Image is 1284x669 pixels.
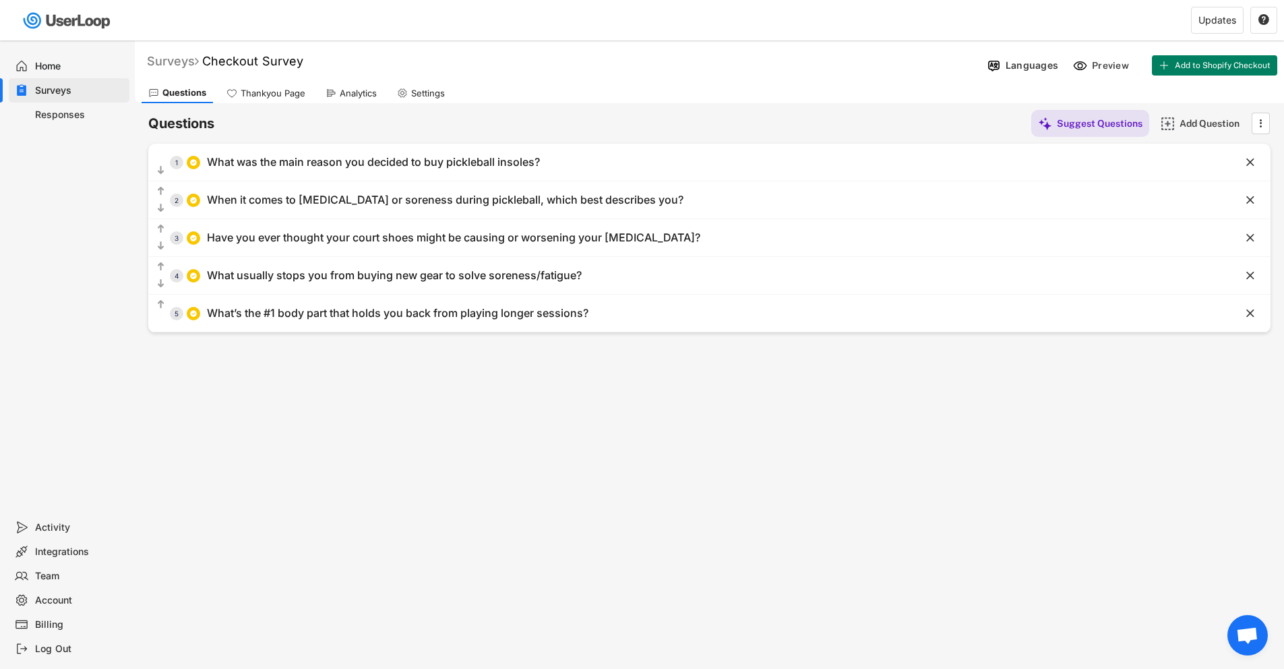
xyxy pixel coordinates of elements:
button:  [1244,307,1257,320]
text:  [1246,155,1254,169]
text:  [158,240,164,252]
div: Add Question [1180,117,1247,129]
img: CircleTickMinorWhite.svg [189,310,197,318]
text:  [158,202,164,214]
div: When it comes to [MEDICAL_DATA] or soreness during pickleball, which best describes you? [207,193,683,207]
text:  [158,261,164,272]
img: CircleTickMinorWhite.svg [189,234,197,242]
img: AddMajor.svg [1161,117,1175,131]
div: Preview [1092,59,1132,71]
text:  [158,185,164,197]
div: 4 [170,272,183,279]
div: 5 [170,310,183,317]
div: Settings [411,88,445,99]
button:  [1258,14,1270,26]
div: Analytics [340,88,377,99]
button:  [1244,231,1257,245]
button:  [155,202,166,215]
div: What usually stops you from buying new gear to solve soreness/fatigue? [207,268,582,283]
div: Billing [35,618,124,631]
div: Thankyou Page [241,88,305,99]
text:  [1258,13,1269,26]
div: Questions [162,87,206,98]
div: Suggest Questions [1057,117,1142,129]
img: CircleTickMinorWhite.svg [189,272,197,280]
text:  [1260,116,1262,130]
text:  [1246,231,1254,245]
text:  [158,299,164,310]
img: userloop-logo-01.svg [20,7,115,34]
div: 3 [170,235,183,241]
div: What’s the #1 body part that holds you back from playing longer sessions? [207,306,588,320]
text:  [158,278,164,289]
div: Surveys [35,84,124,97]
div: Surveys [147,53,199,69]
button:  [155,277,166,291]
text:  [158,223,164,235]
text:  [1246,268,1254,283]
button:  [155,239,166,253]
img: Language%20Icon.svg [987,59,1001,73]
div: Have you ever thought your court shoes might be causing or worsening your [MEDICAL_DATA]? [207,231,700,245]
button:  [155,260,166,274]
img: CircleTickMinorWhite.svg [189,158,197,167]
div: Languages [1006,59,1058,71]
div: Log Out [35,643,124,656]
div: 1 [170,159,183,166]
div: Updates [1198,16,1236,25]
div: Account [35,594,124,607]
div: Home [35,60,124,73]
div: What was the main reason you decided to buy pickleball insoles? [207,155,540,169]
button:  [1254,113,1267,134]
div: 2 [170,197,183,204]
button:  [1244,269,1257,283]
font: Checkout Survey [202,54,303,68]
div: Integrations [35,546,124,558]
text:  [1246,306,1254,320]
div: Team [35,570,124,583]
button:  [155,223,166,236]
div: Responses [35,109,124,121]
button:  [155,185,166,198]
button:  [1244,194,1257,207]
button:  [155,164,166,177]
h6: Questions [148,115,214,133]
button: Add to Shopify Checkout [1152,55,1277,76]
div: Activity [35,521,124,534]
div: Open chat [1227,615,1268,656]
span: Add to Shopify Checkout [1175,61,1271,69]
button:  [1244,156,1257,169]
img: CircleTickMinorWhite.svg [189,196,197,204]
text:  [158,165,164,176]
img: MagicMajor%20%28Purple%29.svg [1038,117,1052,131]
button:  [155,298,166,312]
text:  [1246,193,1254,207]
